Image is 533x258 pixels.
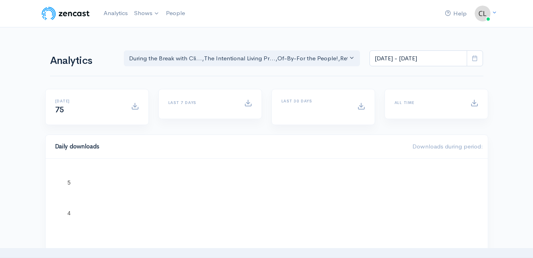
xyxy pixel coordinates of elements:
h6: Last 7 days [168,100,235,105]
h1: Analytics [50,55,114,67]
span: 75 [55,105,64,115]
a: People [163,5,188,22]
img: ZenCast Logo [40,6,91,21]
text: 5 [67,179,71,185]
h6: [DATE] [55,99,121,103]
h6: All time [394,100,461,105]
svg: A chart. [55,168,478,248]
h4: Daily downloads [55,143,403,150]
span: Downloads during period: [412,142,483,150]
a: Analytics [100,5,131,22]
img: ... [475,6,491,21]
a: Help [442,5,470,22]
button: During the Break with Cli..., The Intentional Living Pr..., Of-By-For the People!, Rethink - Rese... [124,50,360,67]
div: During the Break with Cli... , The Intentional Living Pr... , Of-By-For the People! , Rethink - R... [129,54,348,63]
a: Shows [131,5,163,22]
h6: Last 30 days [281,99,348,103]
input: analytics date range selector [369,50,467,67]
text: 4 [67,210,71,216]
